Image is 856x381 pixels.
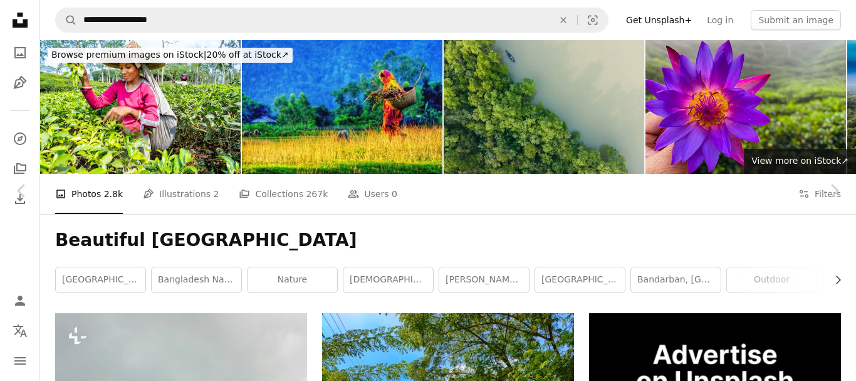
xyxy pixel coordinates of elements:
[8,288,33,313] a: Log in / Sign up
[306,187,328,201] span: 267k
[751,10,841,30] button: Submit an image
[827,267,841,292] button: scroll list to the right
[645,40,846,174] img: Close-Up of Purple Water Lily in Front of Misty Tea Garden Hills in Sreemangal, Bangladesh
[8,126,33,151] a: Explore
[699,10,741,30] a: Log in
[248,267,337,292] a: nature
[242,40,442,174] img: Side View Of Woman With Firewood In Wicker Basket Walking On Farm
[48,48,293,63] div: 20% off at iStock ↗
[214,187,219,201] span: 2
[444,40,644,174] img: Aerial Drone View of The Sundarbans_ A Symbol of Environmental Conservation and Beauty. Sundarban...
[55,229,841,252] h1: Beautiful [GEOGRAPHIC_DATA]
[40,40,300,70] a: Browse premium images on iStock|20% off at iStock↗
[798,174,841,214] button: Filters
[631,267,721,292] a: bandarban, [GEOGRAPHIC_DATA]
[744,149,856,174] a: View more on iStock↗
[8,40,33,65] a: Photos
[56,8,77,32] button: Search Unsplash
[812,131,856,251] a: Next
[8,348,33,373] button: Menu
[343,267,433,292] a: [DEMOGRAPHIC_DATA] girl
[143,174,219,214] a: Illustrations 2
[8,318,33,343] button: Language
[239,174,328,214] a: Collections 267k
[439,267,529,292] a: [PERSON_NAME][GEOGRAPHIC_DATA]
[550,8,577,32] button: Clear
[619,10,699,30] a: Get Unsplash+
[56,267,145,292] a: [GEOGRAPHIC_DATA]
[8,70,33,95] a: Illustrations
[727,267,817,292] a: outdoor
[40,40,241,174] img: Beautiful woman picking tea in a field in the Silhet region of Bangladesh
[348,174,397,214] a: Users 0
[578,8,608,32] button: Visual search
[535,267,625,292] a: [GEOGRAPHIC_DATA]
[55,8,608,33] form: Find visuals sitewide
[751,156,848,166] span: View more on iStock ↗
[51,50,206,60] span: Browse premium images on iStock |
[152,267,241,292] a: bangladesh nature
[392,187,397,201] span: 0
